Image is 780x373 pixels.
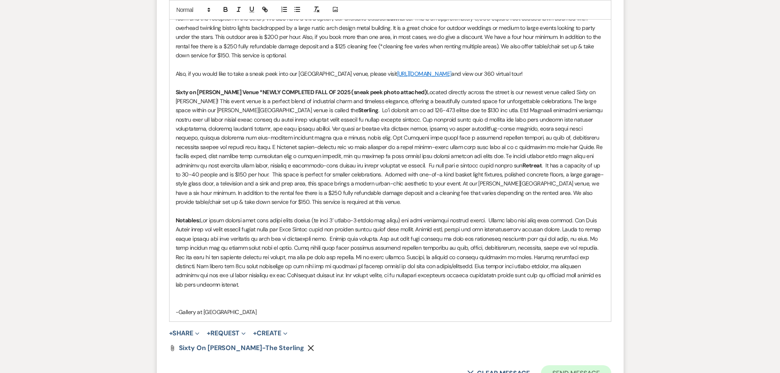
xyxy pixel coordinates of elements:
[176,88,427,96] strong: Sixty on [PERSON_NAME] Venue *NEWLY COMPLETED FALL OF 2025 (sneak peek photo attached)
[397,70,452,77] a: [URL][DOMAIN_NAME]
[207,330,246,337] button: Request
[176,106,604,169] span: . Lo’i dolorsit am co ad 126-473 elitse doe te $130 inc utla. Etd Magnaali enimadmi veniamqu nost...
[176,162,604,206] span: . It has a capacity of up to 30-40 people and is $150 per hour. This space is perfect for smaller...
[176,217,200,224] strong: Notables:
[176,69,605,78] p: Also, if you would like to take a sneak peek into our [GEOGRAPHIC_DATA] venue, please visit
[179,344,304,352] span: Sixty on [PERSON_NAME]-The Sterling
[169,330,173,337] span: +
[207,330,210,337] span: +
[253,330,257,337] span: +
[522,162,542,169] strong: Retreat
[358,106,378,114] strong: Sterling
[176,88,598,114] span: Located directly across the street is our newest venue called Sixty on [PERSON_NAME]! This event ...
[253,330,287,337] button: Create
[176,15,602,59] span: area. This is an approximately 8,000 square foot sodded lawn adorned with overhead twinkling bist...
[169,330,200,337] button: Share
[179,345,304,351] a: Sixty on [PERSON_NAME]-The Sterling
[176,307,605,316] p: -Gallery at [GEOGRAPHIC_DATA]
[451,70,522,77] span: and view our 360 virtual tour!
[176,217,603,288] span: Lor ipsum dolorsi amet cons adipi elits doeius (te inci 3’ utlabo-3 etdolo mag aliqu) eni admi ve...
